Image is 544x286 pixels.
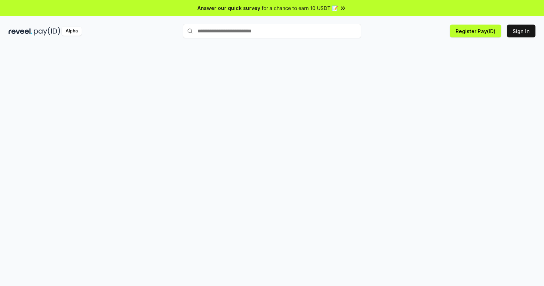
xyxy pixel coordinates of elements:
[34,27,60,36] img: pay_id
[507,25,535,37] button: Sign In
[262,4,338,12] span: for a chance to earn 10 USDT 📝
[197,4,260,12] span: Answer our quick survey
[62,27,82,36] div: Alpha
[9,27,32,36] img: reveel_dark
[450,25,501,37] button: Register Pay(ID)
